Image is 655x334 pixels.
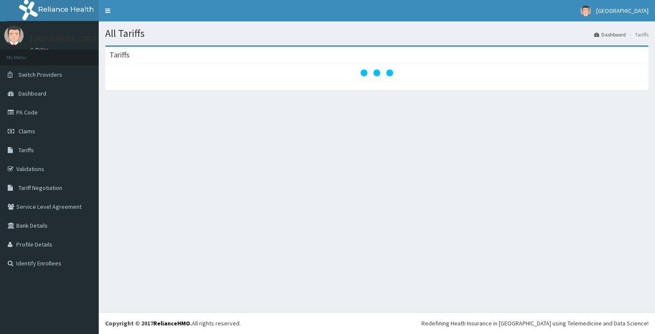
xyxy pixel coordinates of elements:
[627,31,649,38] li: Tariffs
[99,312,655,334] footer: All rights reserved.
[30,35,101,42] p: [GEOGRAPHIC_DATA]
[594,31,626,38] a: Dashboard
[153,319,190,327] a: RelianceHMO
[360,56,394,90] svg: audio-loading
[105,319,192,327] strong: Copyright © 2017 .
[18,71,62,78] span: Switch Providers
[18,184,62,192] span: Tariff Negotiation
[4,26,24,45] img: User Image
[18,146,34,154] span: Tariffs
[18,90,46,97] span: Dashboard
[30,47,51,53] a: Online
[105,28,649,39] h1: All Tariffs
[109,51,130,59] h3: Tariffs
[596,7,649,15] span: [GEOGRAPHIC_DATA]
[422,319,649,328] div: Redefining Heath Insurance in [GEOGRAPHIC_DATA] using Telemedicine and Data Science!
[18,127,35,135] span: Claims
[580,6,591,16] img: User Image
